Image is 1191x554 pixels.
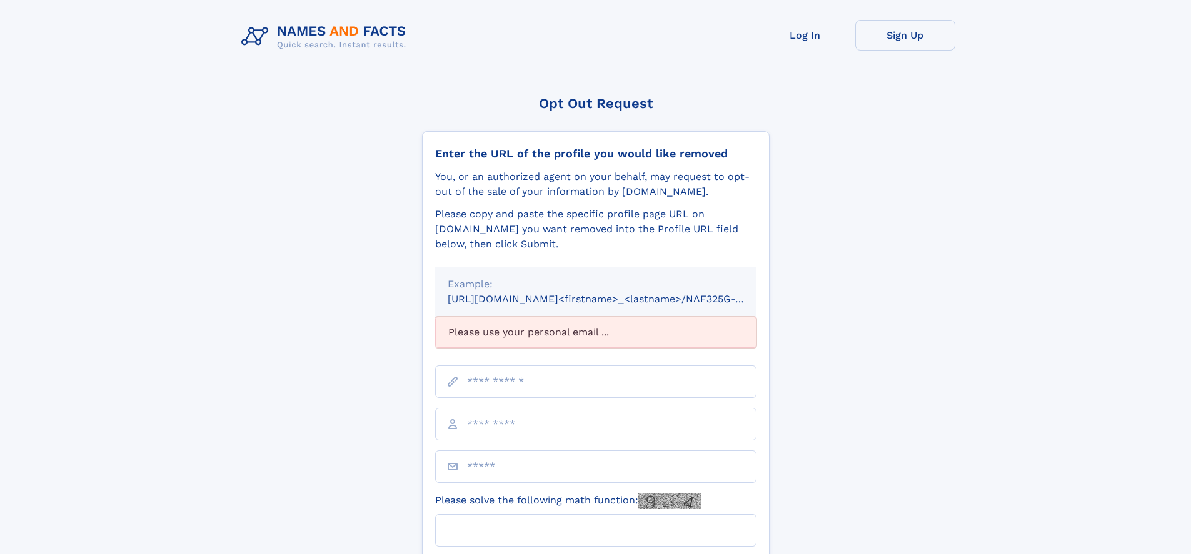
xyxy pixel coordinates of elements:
div: Example: [448,277,744,292]
a: Log In [755,20,855,51]
img: Logo Names and Facts [236,20,416,54]
small: [URL][DOMAIN_NAME]<firstname>_<lastname>/NAF325G-xxxxxxxx [448,293,780,305]
div: You, or an authorized agent on your behalf, may request to opt-out of the sale of your informatio... [435,169,756,199]
label: Please solve the following math function: [435,493,701,509]
div: Enter the URL of the profile you would like removed [435,147,756,161]
div: Opt Out Request [422,96,770,111]
div: Please copy and paste the specific profile page URL on [DOMAIN_NAME] you want removed into the Pr... [435,207,756,252]
div: Please use your personal email ... [435,317,756,348]
a: Sign Up [855,20,955,51]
